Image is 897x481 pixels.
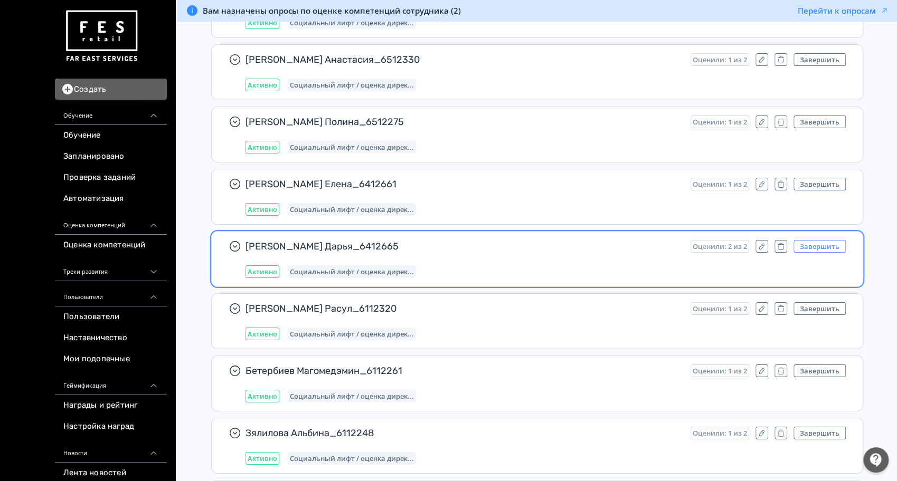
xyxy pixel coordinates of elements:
button: Перейти к опросам [798,5,889,16]
span: Социальный лифт / оценка директора магазина [290,81,414,89]
div: Новости [55,437,167,463]
button: Завершить [794,364,846,377]
div: Пользователи [55,281,167,306]
span: Социальный лифт / оценка директора магазина [290,330,414,338]
span: Оценили: 1 из 2 [693,429,747,437]
span: Оценили: 2 из 2 [693,242,747,251]
a: Автоматизация [55,188,167,209]
span: Зялилова Альбина_6112248 [246,427,682,439]
span: [PERSON_NAME] Анастасия_6512330 [246,53,682,66]
span: Оценили: 1 из 2 [693,118,747,126]
button: Завершить [794,302,846,315]
button: Завершить [794,178,846,190]
span: Социальный лифт / оценка директора магазина [290,18,414,27]
span: Активно [248,267,277,276]
a: Настройка наград [55,416,167,437]
a: Мои подопечные [55,349,167,370]
a: Оценка компетенций [55,235,167,256]
span: Оценили: 1 из 2 [693,180,747,188]
button: Создать [55,79,167,100]
span: Бетербиев Магомедэмин_6112261 [246,364,682,377]
span: [PERSON_NAME] Елена_6412661 [246,178,682,190]
button: Завершить [794,53,846,66]
div: Оценка компетенций [55,209,167,235]
span: Оценили: 1 из 2 [693,304,747,313]
span: Оценили: 1 из 2 [693,55,747,64]
span: Активно [248,454,277,463]
a: Награды и рейтинг [55,395,167,416]
span: Социальный лифт / оценка директора магазина [290,454,414,463]
span: [PERSON_NAME] Полина_6512275 [246,116,682,128]
span: Активно [248,392,277,400]
div: Обучение [55,100,167,125]
span: Социальный лифт / оценка директора магазина [290,392,414,400]
a: Запланировано [55,146,167,167]
span: Активно [248,18,277,27]
a: Обучение [55,125,167,146]
button: Завершить [794,240,846,253]
span: Активно [248,81,277,89]
span: Активно [248,330,277,338]
button: Завершить [794,116,846,128]
button: Завершить [794,427,846,439]
a: Наставничество [55,328,167,349]
a: Проверка заданий [55,167,167,188]
span: Вам назначены опросы по оценке компетенций сотрудника (2) [203,5,461,16]
a: Пользователи [55,306,167,328]
img: https://files.teachbase.ru/system/account/57463/logo/medium-936fc5084dd2c598f50a98b9cbe0469a.png [63,6,139,66]
span: Активно [248,205,277,214]
span: [PERSON_NAME] Расул_6112320 [246,302,682,315]
span: Социальный лифт / оценка директора магазина [290,143,414,151]
span: Социальный лифт / оценка директора магазина [290,205,414,214]
span: Социальный лифт / оценка директора магазина [290,267,414,276]
span: [PERSON_NAME] Дарья_6412665 [246,240,682,253]
div: Геймификация [55,370,167,395]
div: Треки развития [55,256,167,281]
span: Оценили: 1 из 2 [693,367,747,375]
span: Активно [248,143,277,151]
